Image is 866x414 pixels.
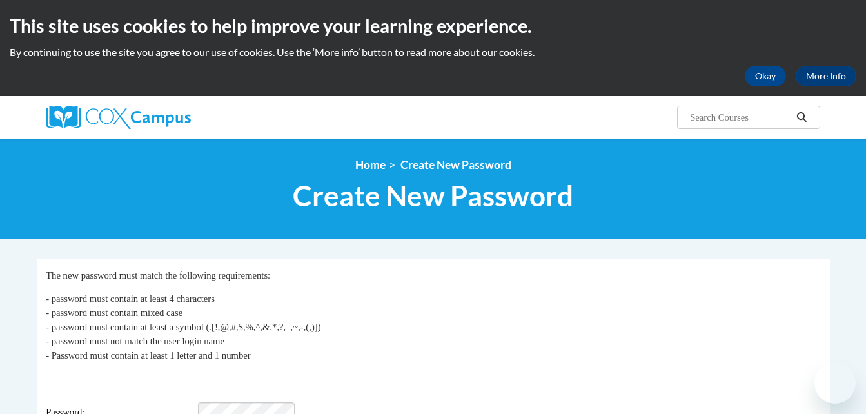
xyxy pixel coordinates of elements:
[745,66,786,86] button: Okay
[46,270,270,281] span: The new password must match the following requirements:
[293,179,573,213] span: Create New Password
[10,13,856,39] h2: This site uses cookies to help improve your learning experience.
[46,106,191,129] img: Cox Campus
[400,158,511,172] span: Create New Password
[10,45,856,59] p: By continuing to use the site you agree to our use of cookies. Use the ‘More info’ button to read...
[814,362,856,404] iframe: Button to launch messaging window
[796,66,856,86] a: More Info
[792,110,811,125] button: Search
[355,158,386,172] a: Home
[46,106,291,129] a: Cox Campus
[689,110,792,125] input: Search Courses
[46,293,320,360] span: - password must contain at least 4 characters - password must contain mixed case - password must ...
